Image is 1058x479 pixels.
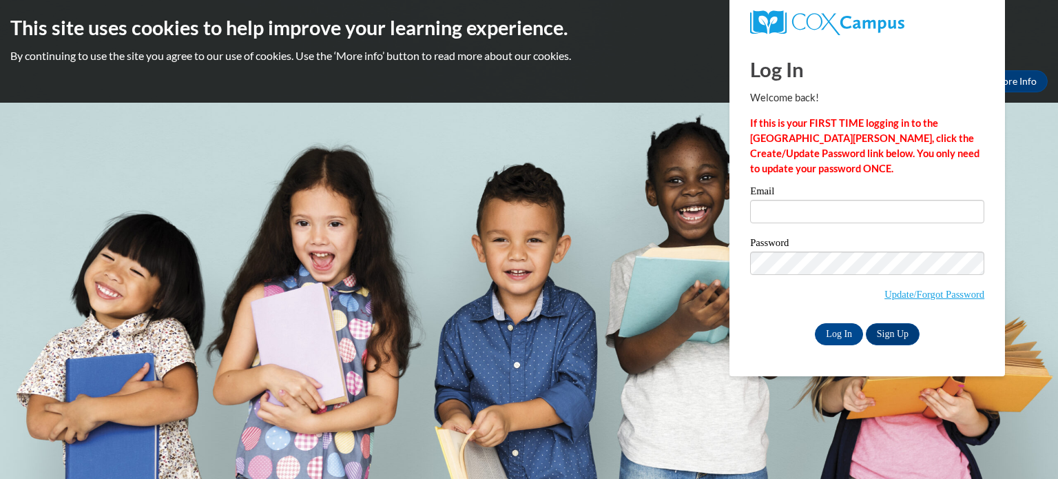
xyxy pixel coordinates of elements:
[750,117,979,174] strong: If this is your FIRST TIME logging in to the [GEOGRAPHIC_DATA][PERSON_NAME], click the Create/Upd...
[884,289,984,300] a: Update/Forgot Password
[750,90,984,105] p: Welcome back!
[866,323,920,345] a: Sign Up
[750,10,904,35] img: COX Campus
[750,55,984,83] h1: Log In
[750,10,984,35] a: COX Campus
[983,70,1048,92] a: More Info
[10,48,1048,63] p: By continuing to use the site you agree to our use of cookies. Use the ‘More info’ button to read...
[815,323,863,345] input: Log In
[750,238,984,252] label: Password
[10,14,1048,41] h2: This site uses cookies to help improve your learning experience.
[750,186,984,200] label: Email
